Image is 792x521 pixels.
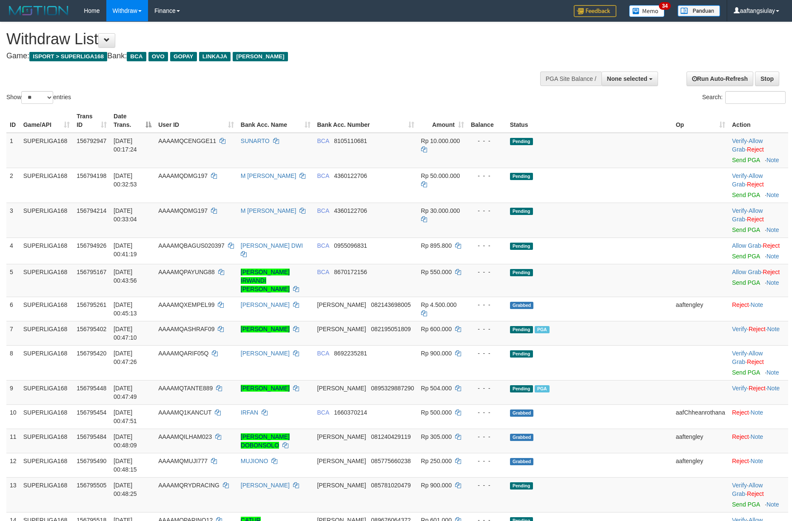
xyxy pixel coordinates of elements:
[574,5,616,17] img: Feedback.jpg
[421,433,452,440] span: Rp 305.000
[421,301,457,308] span: Rp 4.500.000
[510,482,533,490] span: Pending
[732,172,747,179] a: Verify
[540,72,601,86] div: PGA Site Balance /
[421,172,460,179] span: Rp 50.000.000
[241,433,290,449] a: [PERSON_NAME] DOBONSOLO
[114,242,137,258] span: [DATE] 00:41:19
[763,242,780,249] a: Reject
[29,52,107,61] span: ISPORT > SUPERLIGA168
[510,385,533,392] span: Pending
[158,137,216,144] span: AAAAMQCENGGE11
[766,226,779,233] a: Note
[317,172,329,179] span: BCA
[241,326,290,332] a: [PERSON_NAME]
[317,269,329,275] span: BCA
[73,109,110,133] th: Trans ID: activate to sort column ascending
[241,301,290,308] a: [PERSON_NAME]
[747,216,764,223] a: Reject
[6,109,20,133] th: ID
[158,301,214,308] span: AAAAMQXEMPEL99
[6,52,519,60] h4: Game: Bank:
[20,109,73,133] th: Game/API: activate to sort column ascending
[732,350,763,365] a: Allow Grab
[20,429,73,453] td: SUPERLIGA168
[77,172,106,179] span: 156794198
[6,429,20,453] td: 11
[6,133,20,168] td: 1
[510,243,533,250] span: Pending
[6,168,20,203] td: 2
[729,264,788,297] td: ·
[6,297,20,321] td: 6
[6,345,20,380] td: 8
[6,477,20,512] td: 13
[371,482,410,489] span: Copy 085781020479 to clipboard
[77,242,106,249] span: 156794926
[732,137,763,153] span: ·
[114,409,137,424] span: [DATE] 00:47:51
[77,326,106,332] span: 156795402
[510,326,533,333] span: Pending
[702,91,786,104] label: Search:
[371,385,414,392] span: Copy 0895329887290 to clipboard
[732,350,763,365] span: ·
[114,433,137,449] span: [DATE] 00:48:09
[158,482,219,489] span: AAAAMQRYDRACING
[317,482,366,489] span: [PERSON_NAME]
[114,326,137,341] span: [DATE] 00:47:10
[371,301,410,308] span: Copy 082143698005 to clipboard
[20,380,73,404] td: SUPERLIGA168
[471,349,503,358] div: - - -
[6,31,519,48] h1: Withdraw List
[6,203,20,238] td: 3
[732,501,760,508] a: Send PGA
[766,369,779,376] a: Note
[241,350,290,357] a: [PERSON_NAME]
[659,2,670,10] span: 34
[729,238,788,264] td: ·
[601,72,658,86] button: None selected
[732,172,763,188] span: ·
[471,268,503,276] div: - - -
[114,482,137,497] span: [DATE] 00:48:25
[421,242,452,249] span: Rp 895.800
[732,157,760,163] a: Send PGA
[732,350,747,357] a: Verify
[233,52,288,61] span: [PERSON_NAME]
[751,301,764,308] a: Note
[729,453,788,477] td: ·
[725,91,786,104] input: Search:
[241,458,268,464] a: MUJIONO
[729,203,788,238] td: · ·
[421,269,452,275] span: Rp 550.000
[471,325,503,333] div: - - -
[732,482,747,489] a: Verify
[732,482,763,497] a: Allow Grab
[421,482,452,489] span: Rp 900.000
[241,385,290,392] a: [PERSON_NAME]
[766,279,779,286] a: Note
[732,226,760,233] a: Send PGA
[421,458,452,464] span: Rp 250.000
[607,75,647,82] span: None selected
[317,385,366,392] span: [PERSON_NAME]
[158,458,208,464] span: AAAAMQMUJI777
[334,350,367,357] span: Copy 8692235281 to clipboard
[114,458,137,473] span: [DATE] 00:48:15
[20,203,73,238] td: SUPERLIGA168
[535,326,550,333] span: Marked by aafandaneth
[241,409,258,416] a: IRFAN
[20,133,73,168] td: SUPERLIGA168
[371,458,410,464] span: Copy 085775660238 to clipboard
[732,242,761,249] a: Allow Grab
[732,301,749,308] a: Reject
[471,432,503,441] div: - - -
[471,408,503,417] div: - - -
[158,350,208,357] span: AAAAMQARIF05Q
[747,181,764,188] a: Reject
[77,269,106,275] span: 156795167
[127,52,146,61] span: BCA
[471,481,503,490] div: - - -
[241,242,303,249] a: [PERSON_NAME] DWI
